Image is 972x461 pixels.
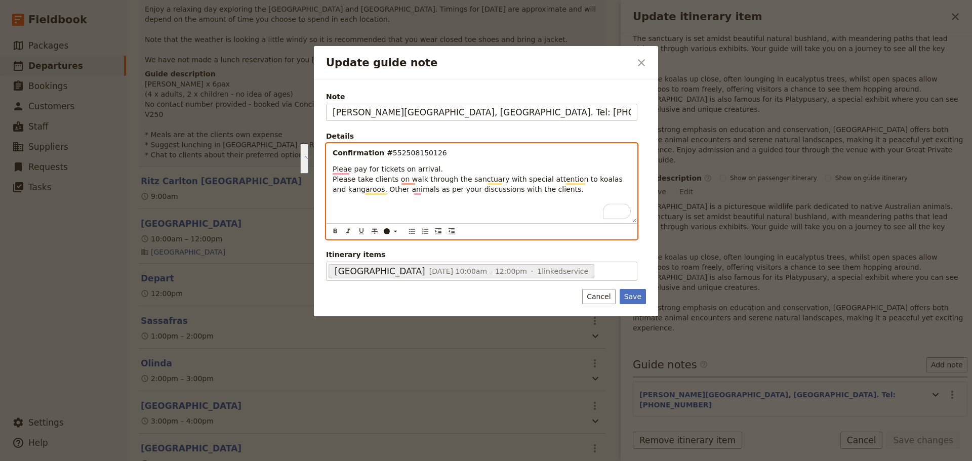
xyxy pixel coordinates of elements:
[420,226,431,237] button: Numbered list
[433,226,444,237] button: Increase indent
[393,149,447,157] span: 552508150126
[383,227,403,235] div: ​
[343,226,354,237] button: Format italic
[620,289,646,304] button: Save
[531,266,588,276] span: 1 linked service
[381,226,401,237] button: ​
[335,265,425,277] span: [GEOGRAPHIC_DATA]
[327,144,637,223] div: To enrich screen reader interactions, please activate Accessibility in Grammarly extension settings
[446,226,457,237] button: Decrease indent
[330,226,341,237] button: Format bold
[407,226,418,237] button: Bulleted list
[356,226,367,237] button: Format underline
[326,249,637,260] span: Itinerary items
[333,149,393,157] strong: Confirmation #
[429,267,527,275] span: [DATE] 10:00am – 12:00pm
[326,92,637,102] span: Note
[333,165,625,193] span: Pleae pay for tickets on arrival. Please take clients on walk through the sanctuary with special ...
[633,54,650,71] button: Close dialog
[326,55,631,70] h2: Update guide note
[369,226,380,237] button: Format strikethrough
[326,131,637,141] div: Details
[582,289,615,304] button: Cancel
[326,104,637,121] input: Note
